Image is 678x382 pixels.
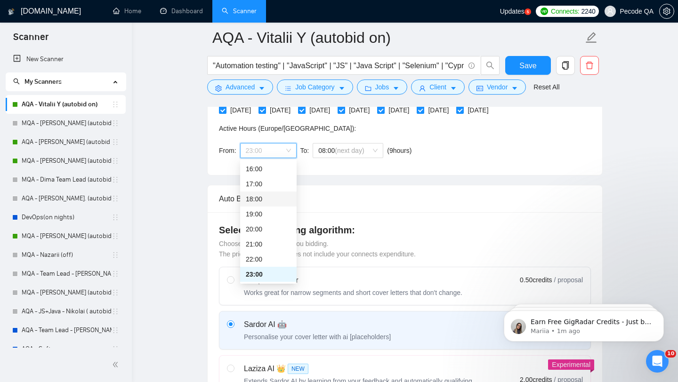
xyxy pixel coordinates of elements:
h4: Select your bidding algorithm: [219,223,591,237]
span: From: [219,147,236,154]
button: setting [659,4,674,19]
input: Scanner name... [212,26,583,49]
div: 18:00 [240,191,297,207]
span: Job Category [295,82,334,92]
input: Search Freelance Jobs... [213,60,464,72]
button: delete [580,56,599,75]
div: Works great for narrow segments and short cover letters that don't change. [244,288,462,297]
span: (next day) [335,147,364,154]
div: 20:00 [246,224,291,234]
span: 👑 [276,363,286,374]
li: New Scanner [6,50,126,69]
div: 16:00 [246,164,291,174]
li: MQA - Alexander D. (autobid Off) [6,227,126,246]
div: 18:00 [246,194,291,204]
li: AQA - JS - Yaroslav. (autobid off day) [6,189,126,208]
iframe: Intercom notifications message [490,291,678,357]
span: bars [285,85,291,92]
a: AQA - Soft [22,340,112,358]
a: MQA - [PERSON_NAME] (autobid off) [22,283,112,302]
span: info-circle [468,63,475,69]
div: 17:00 [246,179,291,189]
div: 19:00 [240,207,297,222]
span: copy [557,61,574,70]
span: search [481,61,499,70]
div: Personalise your cover letter with ai [placeholders] [244,332,391,342]
span: Choose the algorithm for you bidding. The price per proposal does not include your connects expen... [219,240,416,258]
button: userClientcaret-down [411,80,465,95]
span: Save [519,60,536,72]
iframe: Intercom live chat [646,350,669,373]
span: setting [660,8,674,15]
div: Sardor AI 🤖 [244,319,391,330]
span: holder [112,214,119,221]
a: AQA - Team Lead - [PERSON_NAME] (off) [22,321,112,340]
span: Vendor [487,82,508,92]
div: 23:00 [246,269,291,279]
li: MQA - Anna (autobid on) [6,151,126,170]
span: Connects: [551,6,579,16]
span: holder [112,176,119,183]
span: holder [112,270,119,278]
div: 21:00 [246,239,291,249]
span: user [419,85,426,92]
li: MQA - Olha S. (autobid off ) [6,114,126,133]
div: 16:00 [240,161,297,176]
span: holder [112,308,119,315]
span: / proposal [554,275,583,285]
span: caret-down [258,85,265,92]
a: AQA - [PERSON_NAME] (autobid on) [22,133,112,151]
li: AQA - Polina (autobid on) [6,133,126,151]
a: searchScanner [222,7,257,15]
div: Auto Bidding Type [219,185,591,212]
div: Template Bidder [244,275,462,286]
span: edit [585,32,597,44]
button: barsJob Categorycaret-down [277,80,353,95]
button: Save [505,56,551,75]
span: double-left [112,360,121,369]
button: idcardVendorcaret-down [468,80,526,95]
div: 20:00 [240,222,297,237]
span: Active Hours ( Europe/[GEOGRAPHIC_DATA] ): [219,125,356,132]
span: [DATE] [464,105,492,115]
a: MQA - [PERSON_NAME] (autobid Off) [22,227,112,246]
button: search [481,56,500,75]
a: 5 [525,8,531,15]
span: holder [112,345,119,353]
a: AQA - JS+Java - Nikolai ( autobid off) [22,302,112,321]
span: Jobs [375,82,389,92]
span: holder [112,138,119,146]
a: MQA - Team Lead - [PERSON_NAME] (autobid night off) (28.03) [22,264,112,283]
span: [DATE] [345,105,373,115]
span: delete [581,61,598,70]
li: MQA - Dima Team Lead (autobid on) [6,170,126,189]
a: MQA - Dima Team Lead (autobid on) [22,170,112,189]
span: holder [112,251,119,259]
div: 22:00 [240,252,297,267]
span: [DATE] [385,105,413,115]
span: holder [112,289,119,296]
span: ( 9 hours) [387,147,412,154]
li: AQA - Vitalii Y (autobid on) [6,95,126,114]
span: My Scanners [13,78,62,86]
span: 23:00 [246,143,291,158]
img: upwork-logo.png [541,8,548,15]
a: dashboardDashboard [160,7,203,15]
span: To: [300,147,309,154]
span: [DATE] [424,105,452,115]
a: New Scanner [13,50,118,69]
span: holder [112,119,119,127]
span: search [13,78,20,85]
span: Scanner [6,30,56,50]
span: holder [112,157,119,165]
div: Laziza AI [244,363,479,374]
a: MQA - [PERSON_NAME] (autobid off ) [22,114,112,133]
span: caret-down [393,85,399,92]
span: holder [112,326,119,334]
img: logo [8,4,15,19]
div: 21:00 [240,237,297,252]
